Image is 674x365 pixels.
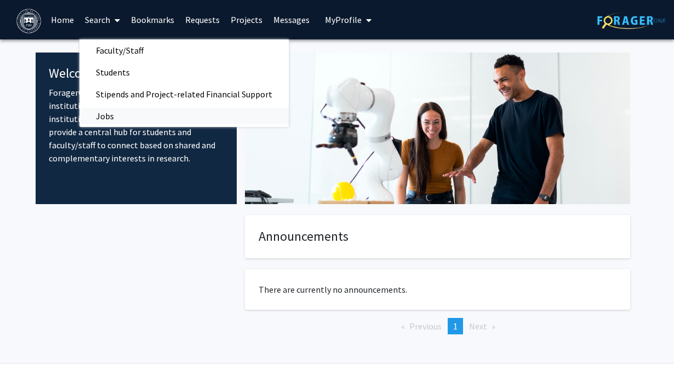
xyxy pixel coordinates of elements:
[79,83,289,105] span: Stipends and Project-related Financial Support
[79,61,146,83] span: Students
[49,86,224,165] p: ForagerOne provides an entry point into our institution’s research ecosystem. Your institution ha...
[453,321,458,332] span: 1
[79,1,125,39] a: Search
[180,1,225,39] a: Requests
[79,105,130,127] span: Jobs
[259,283,616,296] p: There are currently no announcements.
[259,229,616,245] h4: Announcements
[79,108,289,124] a: Jobs
[597,12,666,29] img: ForagerOne Logo
[8,316,47,357] iframe: Chat
[268,1,315,39] a: Messages
[245,318,630,334] ul: Pagination
[245,53,630,204] img: Cover Image
[125,1,180,39] a: Bookmarks
[409,321,442,332] span: Previous
[79,64,289,80] a: Students
[79,86,289,102] a: Stipends and Project-related Financial Support
[325,14,362,25] span: My Profile
[16,9,41,33] img: Brandeis University Logo
[225,1,268,39] a: Projects
[49,66,224,82] h4: Welcome to ForagerOne
[79,39,160,61] span: Faculty/Staff
[469,321,487,332] span: Next
[45,1,79,39] a: Home
[79,42,289,59] a: Faculty/Staff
